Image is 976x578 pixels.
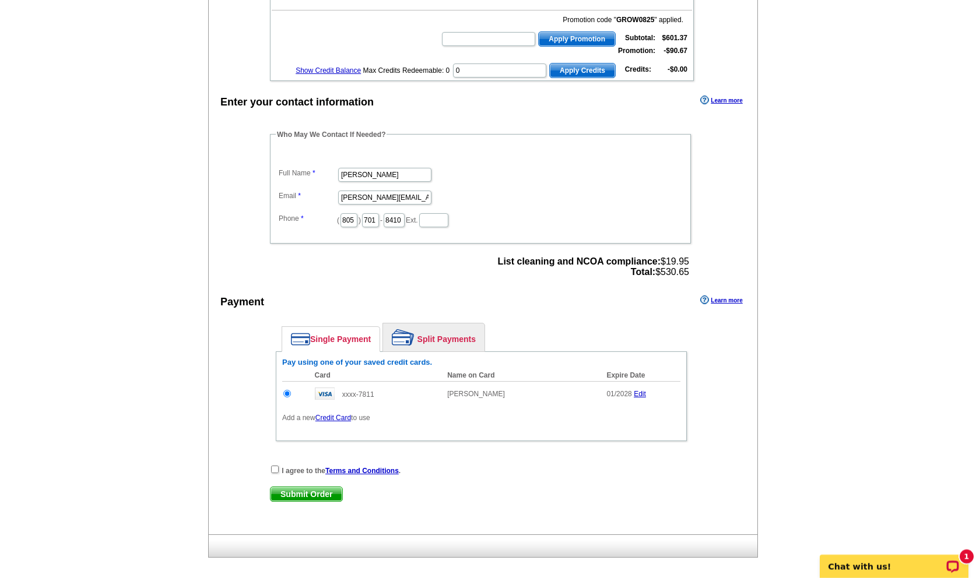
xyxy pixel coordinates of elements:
a: Single Payment [282,327,380,351]
b: GROW0825 [616,16,654,24]
strong: I agree to the . [282,467,401,475]
th: Card [309,369,442,382]
strong: Total: [631,267,655,277]
span: 01/2028 [606,390,631,398]
span: Apply Credits [550,64,615,77]
a: Terms and Conditions [325,467,399,475]
a: Credit Card [315,414,351,422]
strong: Promotion: [618,47,655,55]
a: Learn more [700,96,742,105]
img: single-payment.png [291,333,310,346]
button: Apply Promotion [538,31,616,47]
strong: -$0.00 [668,65,687,73]
strong: -$90.67 [663,47,687,55]
p: Add a new to use [282,413,680,423]
th: Name on Card [441,369,601,382]
img: split-payment.png [392,329,415,346]
a: Learn more [700,295,742,305]
strong: $601.37 [662,34,687,42]
dd: ( ) - Ext. [276,210,685,228]
span: Apply Promotion [539,32,615,46]
h6: Pay using one of your saved credit cards. [282,358,680,367]
span: xxxx-7811 [342,390,374,399]
span: Submit Order [271,487,342,501]
th: Expire Date [601,369,680,382]
strong: List cleaning and NCOA compliance: [498,256,661,266]
strong: Subtotal: [625,34,655,42]
legend: Who May We Contact If Needed? [276,129,387,140]
div: Promotion code " " applied. [441,15,683,25]
label: Email [279,191,337,201]
button: Apply Credits [549,63,616,78]
div: Payment [220,294,264,310]
label: Full Name [279,168,337,178]
strong: Credits: [625,65,651,73]
a: Show Credit Balance [296,66,361,75]
img: visa.gif [315,387,335,400]
label: Phone [279,213,337,224]
span: [PERSON_NAME] [447,390,505,398]
span: Max Credits Redeemable: 0 [363,66,450,75]
div: Enter your contact information [220,94,374,110]
iframe: LiveChat chat widget [812,541,976,578]
a: Split Payments [383,323,485,351]
a: Edit [634,390,646,398]
span: $19.95 $530.65 [498,256,689,277]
